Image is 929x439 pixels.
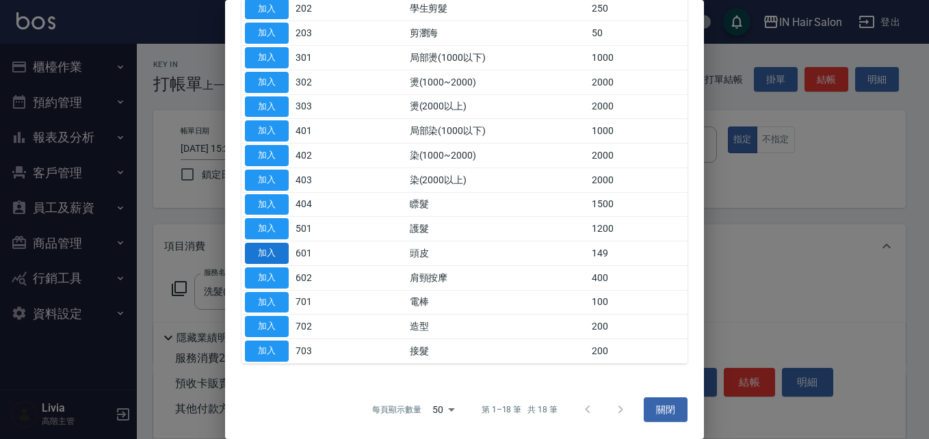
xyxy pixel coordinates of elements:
[292,168,349,192] td: 403
[588,144,688,168] td: 2000
[588,168,688,192] td: 2000
[644,397,688,423] button: 關閉
[406,290,589,315] td: 電棒
[245,96,289,118] button: 加入
[245,292,289,313] button: 加入
[406,119,589,144] td: 局部染(1000以下)
[292,70,349,94] td: 302
[292,315,349,339] td: 702
[292,94,349,119] td: 303
[482,403,558,416] p: 第 1–18 筆 共 18 筆
[292,290,349,315] td: 701
[588,94,688,119] td: 2000
[406,241,589,266] td: 頭皮
[245,170,289,191] button: 加入
[427,391,460,428] div: 50
[588,241,688,266] td: 149
[372,403,421,416] p: 每頁顯示數量
[245,218,289,239] button: 加入
[406,192,589,217] td: 瞟髮
[406,339,589,364] td: 接髮
[292,217,349,241] td: 501
[588,217,688,241] td: 1200
[588,70,688,94] td: 2000
[588,46,688,70] td: 1000
[406,265,589,290] td: 肩頸按摩
[245,341,289,362] button: 加入
[588,119,688,144] td: 1000
[292,241,349,266] td: 601
[245,72,289,93] button: 加入
[588,192,688,217] td: 1500
[245,120,289,142] button: 加入
[292,339,349,364] td: 703
[245,243,289,264] button: 加入
[406,168,589,192] td: 染(2000以上)
[406,144,589,168] td: 染(1000~2000)
[406,315,589,339] td: 造型
[588,21,688,46] td: 50
[406,46,589,70] td: 局部燙(1000以下)
[588,265,688,290] td: 400
[406,21,589,46] td: 剪瀏海
[588,339,688,364] td: 200
[245,47,289,68] button: 加入
[292,144,349,168] td: 402
[588,290,688,315] td: 100
[245,145,289,166] button: 加入
[406,94,589,119] td: 燙(2000以上)
[292,119,349,144] td: 401
[292,265,349,290] td: 602
[245,194,289,215] button: 加入
[588,315,688,339] td: 200
[292,46,349,70] td: 301
[292,192,349,217] td: 404
[245,316,289,337] button: 加入
[245,267,289,289] button: 加入
[245,23,289,44] button: 加入
[292,21,349,46] td: 203
[406,70,589,94] td: 燙(1000~2000)
[406,217,589,241] td: 護髮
